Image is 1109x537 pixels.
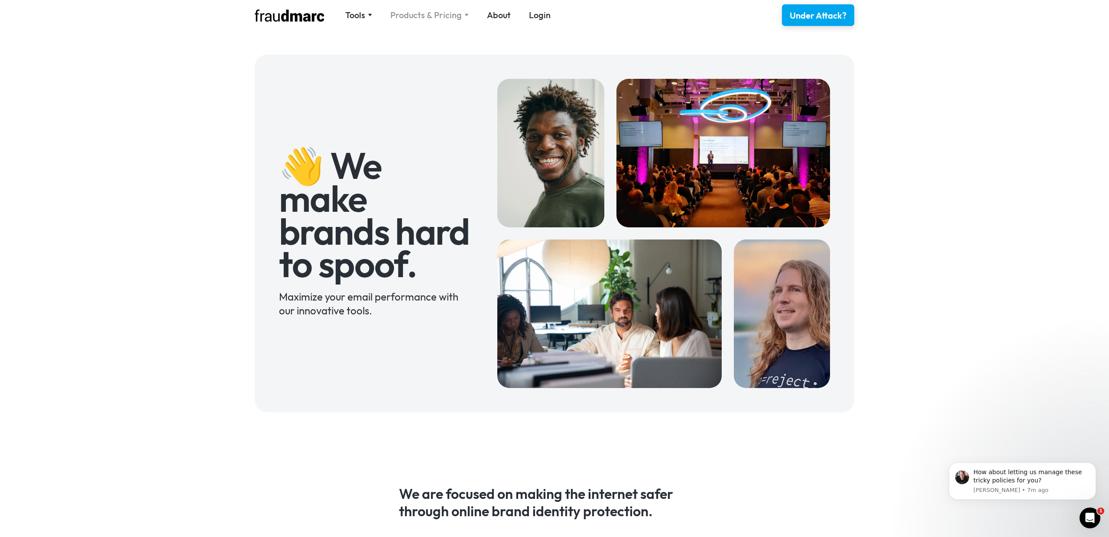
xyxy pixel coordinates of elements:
div: Maximize your email performance with our innovative tools. [279,290,473,317]
div: Under Attack? [790,10,846,22]
iframe: Intercom live chat [1080,508,1100,528]
a: About [487,9,511,21]
div: Tools [345,9,365,21]
a: Login [529,9,551,21]
iframe: Intercom notifications message [936,450,1109,514]
h1: 👋 We make brands hard to spoof. [279,149,473,280]
h4: We are focused on making the internet safer through online brand identity protection. [399,485,710,520]
div: Products & Pricing [390,9,462,21]
div: Products & Pricing [390,9,469,21]
span: 1 [1097,508,1104,514]
div: Tools [345,9,372,21]
a: Under Attack? [782,4,854,26]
